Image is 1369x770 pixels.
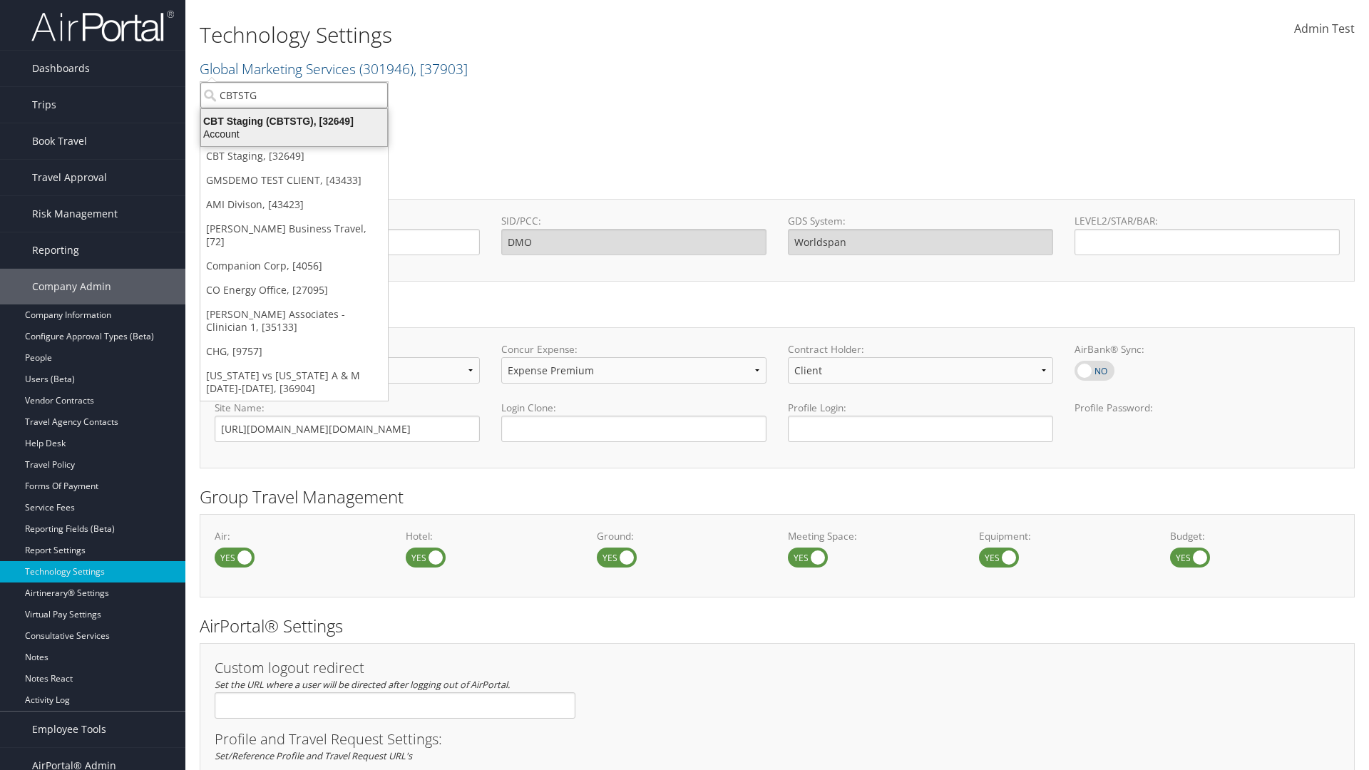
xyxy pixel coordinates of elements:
[200,614,1355,638] h2: AirPortal® Settings
[200,192,388,217] a: AMI Divison, [43423]
[32,712,106,747] span: Employee Tools
[215,732,1340,746] h3: Profile and Travel Request Settings:
[215,661,575,675] h3: Custom logout redirect
[788,342,1053,356] label: Contract Holder:
[32,123,87,159] span: Book Travel
[193,128,396,140] div: Account
[215,678,510,691] em: Set the URL where a user will be directed after logging out of AirPortal.
[200,59,468,78] a: Global Marketing Services
[200,82,388,108] input: Search Accounts
[979,529,1149,543] label: Equipment:
[788,401,1053,441] label: Profile Login:
[200,20,970,50] h1: Technology Settings
[32,160,107,195] span: Travel Approval
[200,302,388,339] a: [PERSON_NAME] Associates - Clinician 1, [35133]
[501,342,766,356] label: Concur Expense:
[215,529,384,543] label: Air:
[200,278,388,302] a: CO Energy Office, [27095]
[215,749,412,762] em: Set/Reference Profile and Travel Request URL's
[200,364,388,401] a: [US_STATE] vs [US_STATE] A & M [DATE]-[DATE], [36904]
[200,168,388,192] a: GMSDEMO TEST CLIENT, [43433]
[200,298,1355,322] h2: Online Booking Tool
[1075,214,1340,228] label: LEVEL2/STAR/BAR:
[501,401,766,415] label: Login Clone:
[200,339,388,364] a: CHG, [9757]
[32,196,118,232] span: Risk Management
[1075,401,1340,441] label: Profile Password:
[200,144,388,168] a: CBT Staging, [32649]
[200,485,1355,509] h2: Group Travel Management
[200,254,388,278] a: Companion Corp, [4056]
[1075,342,1340,356] label: AirBank® Sync:
[31,9,174,43] img: airportal-logo.png
[359,59,414,78] span: ( 301946 )
[788,416,1053,442] input: Profile Login:
[32,269,111,304] span: Company Admin
[501,214,766,228] label: SID/PCC:
[1170,529,1340,543] label: Budget:
[32,87,56,123] span: Trips
[788,529,958,543] label: Meeting Space:
[215,401,480,415] label: Site Name:
[200,170,1344,194] h2: GDS
[1294,21,1355,36] span: Admin Test
[788,214,1053,228] label: GDS System:
[1294,7,1355,51] a: Admin Test
[597,529,766,543] label: Ground:
[193,115,396,128] div: CBT Staging (CBTSTG), [32649]
[32,51,90,86] span: Dashboards
[414,59,468,78] span: , [ 37903 ]
[406,529,575,543] label: Hotel:
[32,232,79,268] span: Reporting
[200,217,388,254] a: [PERSON_NAME] Business Travel, [72]
[1075,361,1114,381] label: AirBank® Sync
